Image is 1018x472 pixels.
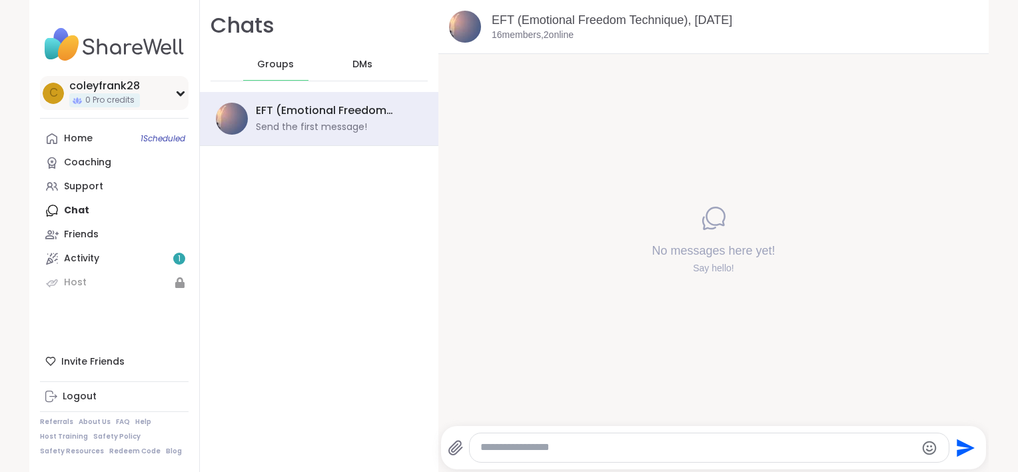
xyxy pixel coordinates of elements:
[64,132,93,145] div: Home
[40,271,189,295] a: Host
[63,390,97,403] div: Logout
[40,447,104,456] a: Safety Resources
[40,151,189,175] a: Coaching
[64,276,87,289] div: Host
[449,11,481,43] img: EFT (Emotional Freedom Technique), Oct 08
[166,447,182,456] a: Blog
[49,85,58,102] span: c
[85,95,135,106] span: 0 Pro credits
[921,440,937,456] button: Emoji picker
[64,156,111,169] div: Coaching
[178,253,181,265] span: 1
[40,127,189,151] a: Home1Scheduled
[652,262,775,275] div: Say hello!
[141,133,185,144] span: 1 Scheduled
[652,243,775,259] h4: No messages here yet!
[93,432,141,441] a: Safety Policy
[492,29,574,42] p: 16 members, 2 online
[109,447,161,456] a: Redeem Code
[116,417,130,427] a: FAQ
[216,103,248,135] img: EFT (Emotional Freedom Technique), Oct 08
[40,21,189,68] img: ShareWell Nav Logo
[40,432,88,441] a: Host Training
[492,13,732,27] a: EFT (Emotional Freedom Technique), [DATE]
[79,417,111,427] a: About Us
[40,175,189,199] a: Support
[257,58,294,71] span: Groups
[949,433,979,463] button: Send
[256,103,414,118] div: EFT (Emotional Freedom Technique), [DATE]
[64,228,99,241] div: Friends
[40,223,189,247] a: Friends
[211,11,274,41] h1: Chats
[352,58,372,71] span: DMs
[40,349,189,373] div: Invite Friends
[40,385,189,409] a: Logout
[69,79,140,93] div: coleyfrank28
[135,417,151,427] a: Help
[64,180,103,193] div: Support
[64,252,99,265] div: Activity
[40,417,73,427] a: Referrals
[40,247,189,271] a: Activity1
[480,441,915,455] textarea: Type your message
[256,121,367,134] div: Send the first message!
